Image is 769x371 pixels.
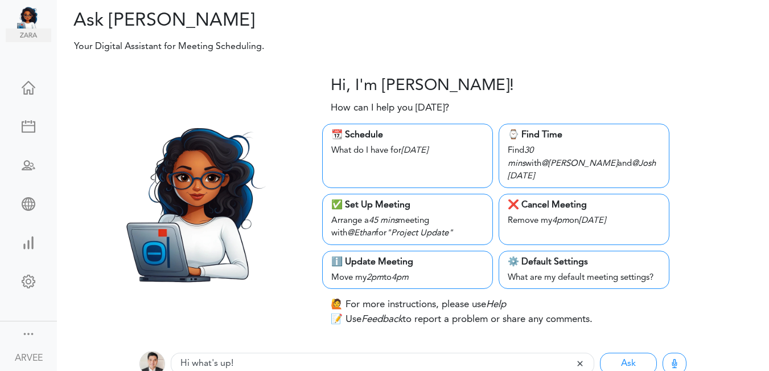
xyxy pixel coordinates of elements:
i: 45 mins [369,217,398,225]
i: [DATE] [579,217,606,225]
div: Schedule Team Meeting [6,158,51,170]
i: 4pm [392,274,409,282]
p: 📝 Use to report a problem or share any comments. [331,312,593,327]
div: What do I have for [331,142,484,158]
i: @Josh [632,160,656,168]
div: View Insights [6,236,51,247]
a: Change Settings [6,269,51,296]
div: ⌚️ Find Time [508,128,660,142]
h2: Ask [PERSON_NAME] [65,10,405,32]
div: 📆 Schedule [331,128,484,142]
p: How can I help you [DATE]? [331,101,449,116]
p: 🙋 For more instructions, please use [331,297,506,312]
div: Change Settings [6,275,51,286]
img: Unified Global - Powered by TEAMCAL AI [17,6,51,28]
div: Show menu and text [22,327,35,339]
div: Arrange a meeting with for [331,212,484,240]
div: Create Meeting [6,120,51,131]
img: zara.png [6,28,51,42]
p: Your Digital Assistant for Meeting Scheduling. [66,40,565,54]
div: Remove my on [508,212,660,228]
div: Share Meeting Link [6,197,51,209]
i: 30 mins [508,146,533,168]
div: What are my default meeting settings? [508,269,660,285]
i: @Ethan [347,229,376,238]
i: [DATE] [401,146,428,155]
div: Find with and [508,142,660,184]
i: Feedback [361,315,402,324]
a: Change side menu [22,327,35,343]
div: ℹ️ Update Meeting [331,255,484,269]
div: ❌ Cancel Meeting [508,198,660,212]
div: Home [6,81,51,92]
div: ⚙️ Default Settings [508,255,660,269]
h3: Hi, I'm [PERSON_NAME]! [331,77,514,96]
i: "Project Update" [386,229,453,238]
div: Move my to [331,269,484,285]
div: ✅ Set Up Meeting [331,198,484,212]
i: Help [486,300,506,309]
i: [DATE] [508,172,534,181]
i: 4pm [552,217,569,225]
a: ARVEE [1,344,56,370]
img: Zara.png [102,111,283,292]
div: ARVEE [15,352,43,365]
i: 2pm [367,274,384,282]
i: @[PERSON_NAME] [541,160,618,168]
